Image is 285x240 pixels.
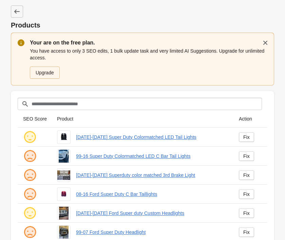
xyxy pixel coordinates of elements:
a: 99-16 Super Duty Colormatched LED C Bar Tail Lights [76,153,228,160]
div: Fix [243,210,250,216]
a: Fix [239,189,254,199]
h1: Products [11,20,274,30]
div: You have access to only 3 SEO edits, 1 bulk update task and very limited AI Suggestions. Upgrade ... [30,47,267,79]
div: Fix [243,191,250,197]
div: Fix [243,229,250,235]
img: sad.png [23,168,37,182]
img: sad.png [23,225,37,239]
a: Fix [239,132,254,142]
a: [DATE]-[DATE] Super Duty Colormatched LED Tail Lights [76,134,228,141]
img: ok.png [23,206,37,220]
a: Fix [239,170,254,180]
a: Fix [239,208,254,218]
a: 99-07 Ford Super Duty Headlight [76,229,228,236]
img: ok.png [23,130,37,144]
div: Upgrade [36,70,54,75]
img: sad.png [23,187,37,201]
th: SEO Score [18,110,52,128]
p: Your are on the free plan. [30,39,267,47]
div: Fix [243,153,250,159]
th: Product [52,110,233,128]
a: [DATE]-[DATE] Ford Super duty Custom Headlights [76,210,228,217]
a: Fix [239,151,254,161]
img: sad.png [23,149,37,163]
div: Fix [243,172,250,178]
a: Upgrade [30,67,60,79]
a: Fix [239,227,254,237]
a: 08-16 Ford Super Duty C Bar Taillights [76,191,228,198]
th: Action [233,110,267,128]
a: [DATE]-[DATE] Superduty color matched 3rd Brake Light [76,172,228,179]
div: Fix [243,134,250,140]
